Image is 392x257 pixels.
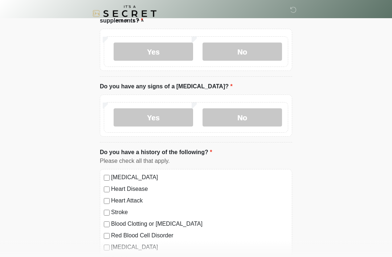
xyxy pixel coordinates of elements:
[104,233,110,239] input: Red Blood Cell Disorder
[100,148,212,157] label: Do you have a history of the following?
[104,245,110,251] input: [MEDICAL_DATA]
[111,220,288,229] label: Blood Clotting or [MEDICAL_DATA]
[100,157,292,166] div: Please check all that apply.
[114,109,193,127] label: Yes
[104,222,110,228] input: Blood Clotting or [MEDICAL_DATA]
[111,197,288,205] label: Heart Attack
[111,173,288,182] label: [MEDICAL_DATA]
[203,43,282,61] label: No
[104,198,110,204] input: Heart Attack
[111,243,288,252] label: [MEDICAL_DATA]
[104,187,110,193] input: Heart Disease
[111,232,288,240] label: Red Blood Cell Disorder
[93,5,156,22] img: It's A Secret Med Spa Logo
[114,43,193,61] label: Yes
[111,185,288,194] label: Heart Disease
[104,210,110,216] input: Stroke
[100,83,233,91] label: Do you have any signs of a [MEDICAL_DATA]?
[104,175,110,181] input: [MEDICAL_DATA]
[203,109,282,127] label: No
[111,208,288,217] label: Stroke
